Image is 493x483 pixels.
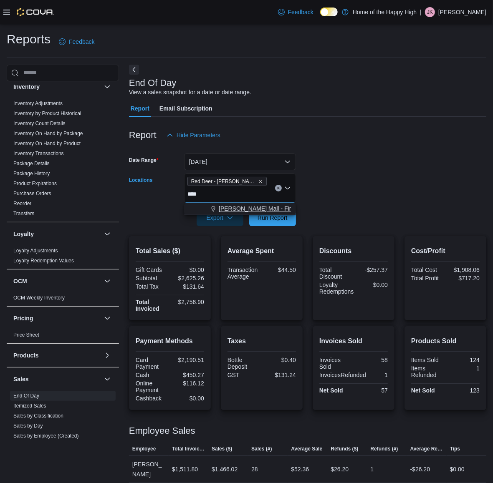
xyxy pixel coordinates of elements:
a: Feedback [275,4,317,20]
span: Reorder [13,200,31,207]
label: Locations [129,177,153,184]
span: Itemized Sales [13,402,46,409]
span: Total Invoiced [172,445,205,452]
strong: Net Sold [319,387,343,394]
a: Sales by Classification [13,413,63,419]
label: Date Range [129,157,159,164]
div: Total Tax [136,283,168,290]
span: OCM Weekly Inventory [13,294,65,301]
div: Card Payment [136,357,168,370]
div: Joshua Kirkham [425,7,435,17]
span: Email Subscription [159,100,212,117]
button: Sales [102,374,112,384]
button: OCM [13,277,101,285]
span: Hide Parameters [177,131,220,139]
button: Inventory [102,82,112,92]
button: Remove Red Deer - Dawson Centre - Fire & Flower from selection in this group [258,179,263,184]
span: Inventory On Hand by Product [13,140,81,147]
div: 57 [355,387,388,394]
div: $1,511.80 [172,464,198,474]
a: Inventory On Hand by Package [13,131,83,136]
a: Sales by Day [13,423,43,429]
div: 1 [371,464,374,474]
div: $0.00 [450,464,465,474]
div: 123 [447,387,480,394]
p: Home of the Happy High [353,7,417,17]
span: Package Details [13,160,50,167]
button: Sales [13,375,101,383]
button: OCM [102,276,112,286]
div: $116.12 [172,380,204,387]
button: Hide Parameters [163,127,224,143]
div: GST [228,372,260,378]
div: Loyalty Redemptions [319,282,354,295]
div: $2,756.90 [172,299,204,305]
button: [PERSON_NAME] Mall - Fire & Flower [184,203,296,215]
span: Inventory Transactions [13,150,64,157]
span: Export [202,209,238,226]
div: $44.50 [263,267,296,273]
span: Price Sheet [13,332,39,338]
a: Purchase Orders [13,191,51,196]
h3: Pricing [13,314,33,322]
div: Invoices Sold [319,357,352,370]
a: Loyalty Redemption Values [13,258,74,264]
button: [DATE] [184,153,296,170]
span: Loyalty Redemption Values [13,257,74,264]
button: Products [102,350,112,360]
div: $717.20 [447,275,480,282]
h3: Sales [13,375,29,383]
button: Clear input [275,185,282,191]
div: Loyalty [7,246,119,269]
div: View a sales snapshot for a date or date range. [129,88,251,97]
h3: Report [129,130,157,140]
div: $0.40 [263,357,296,363]
h3: OCM [13,277,27,285]
h2: Products Sold [411,336,480,346]
div: $2,190.51 [172,357,204,363]
span: Report [131,100,149,117]
span: JK [427,7,433,17]
span: Inventory by Product Historical [13,110,81,117]
button: Inventory [13,83,101,91]
div: $1,466.02 [212,464,238,474]
a: End Of Day [13,393,39,399]
div: Items Sold [411,357,444,363]
div: OCM [7,293,119,306]
button: Pricing [13,314,101,322]
div: Choose from the following options [184,203,296,215]
div: Total Discount [319,267,352,280]
div: $1,908.06 [447,267,480,273]
div: Cash [136,372,168,378]
a: Inventory Transactions [13,151,64,156]
a: Inventory Adjustments [13,101,63,106]
span: Employee [132,445,156,452]
h1: Reports [7,31,51,48]
div: $0.00 [172,267,204,273]
div: -$26.20 [410,464,430,474]
button: Pricing [102,313,112,323]
span: Sales by Employee (Created) [13,433,79,439]
button: Run Report [249,209,296,226]
div: Pricing [7,330,119,343]
span: Inventory Adjustments [13,100,63,107]
h3: Products [13,351,39,360]
div: 58 [355,357,388,363]
div: Gift Cards [136,267,168,273]
a: Inventory Count Details [13,121,66,126]
a: Sales by Employee (Tendered) [13,443,82,449]
div: $450.27 [172,372,204,378]
a: OCM Weekly Inventory [13,295,65,301]
h2: Total Sales ($) [136,246,204,256]
p: | [420,7,422,17]
a: Feedback [56,33,98,50]
div: Items Refunded [411,365,444,378]
span: Inventory On Hand by Package [13,130,83,137]
div: Subtotal [136,275,168,282]
div: 124 [447,357,480,363]
div: $0.00 [357,282,388,288]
